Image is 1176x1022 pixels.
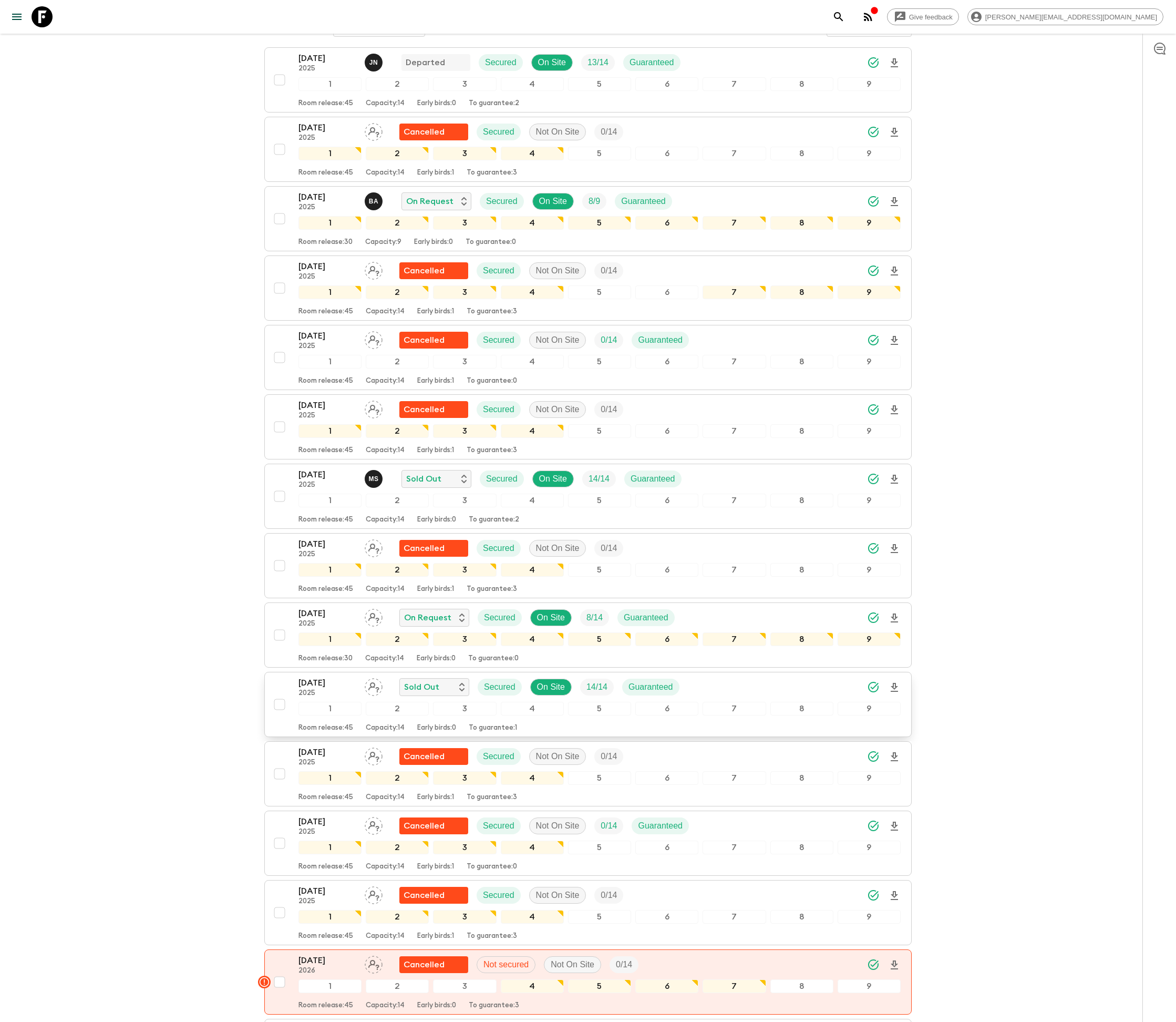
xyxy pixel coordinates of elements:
div: 1 [298,355,362,369]
p: Room release: 45 [298,99,353,108]
p: On Request [406,195,453,208]
div: 3 [433,632,496,646]
div: 3 [433,494,496,507]
div: 2 [366,563,429,577]
p: [DATE] [298,260,356,273]
svg: Download Onboarding [888,612,901,625]
button: [DATE]2025Assign pack leaderSold OutSecuredOn SiteTrip FillGuaranteed123456789Room release:45Capa... [264,672,912,737]
div: 2 [366,147,429,160]
p: Capacity: 14 [366,724,405,732]
p: [DATE] [298,191,356,203]
div: 9 [838,424,901,438]
div: 5 [568,632,631,646]
div: 7 [703,494,766,507]
div: 2 [366,494,429,507]
p: To guarantee: 0 [467,377,517,385]
span: Janita Nurmi [365,57,385,65]
svg: Download Onboarding [888,196,901,208]
p: Room release: 45 [298,169,353,177]
span: Assign pack leader [365,751,383,759]
div: 1 [298,424,362,438]
button: search adventures [828,6,849,27]
div: 4 [501,77,564,91]
div: 6 [635,77,698,91]
div: Flash Pack cancellation [399,540,468,557]
p: 2025 [298,481,356,489]
p: 2025 [298,550,356,559]
div: 1 [298,77,362,91]
div: 3 [433,147,496,160]
div: 2 [366,424,429,438]
p: Secured [486,473,518,485]
p: Secured [483,126,514,138]
div: 2 [366,77,429,91]
div: 7 [703,424,766,438]
svg: Download Onboarding [888,57,901,69]
p: Cancelled [404,403,445,416]
p: [DATE] [298,538,356,550]
div: 8 [770,77,833,91]
p: Guaranteed [621,195,666,208]
p: To guarantee: 2 [469,516,519,524]
div: 4 [501,216,564,230]
p: 2025 [298,203,356,212]
div: 1 [298,494,362,507]
button: [DATE]2025Magda SotiriadisSold OutSecuredOn SiteTrip FillGuaranteed123456789Room release:45Capaci... [264,464,912,529]
div: Trip Fill [594,540,623,557]
div: 3 [433,285,496,299]
div: 3 [433,702,496,716]
div: 7 [703,285,766,299]
div: 4 [501,424,564,438]
div: 1 [298,563,362,577]
p: [DATE] [298,121,356,134]
p: To guarantee: 2 [469,99,519,108]
div: Not On Site [529,124,586,140]
div: 3 [433,424,496,438]
div: Not On Site [529,262,586,279]
p: 2025 [298,273,356,281]
p: [DATE] [298,677,356,689]
p: [DATE] [298,399,356,412]
div: 4 [501,632,564,646]
p: Sold Out [404,681,439,693]
button: [DATE]2025Janita NurmiDepartedSecuredOn SiteTrip FillGuaranteed123456789Room release:45Capacity:1... [264,47,912,113]
button: menu [6,6,27,27]
div: 1 [298,285,362,299]
div: 6 [635,424,698,438]
div: 2 [366,702,429,716]
div: Flash Pack cancellation [399,401,468,418]
p: Room release: 30 [298,655,353,663]
div: Trip Fill [594,748,623,765]
div: 7 [703,147,766,160]
p: Secured [483,403,514,416]
div: 1 [298,702,362,716]
div: 7 [703,77,766,91]
button: MS [365,470,385,488]
button: [DATE]2025Assign pack leaderOn RequestSecuredOn SiteTrip FillGuaranteed123456789Room release:30Ca... [264,602,912,668]
svg: Synced Successfully [867,542,880,555]
p: 2025 [298,689,356,698]
p: Room release: 30 [298,238,353,247]
p: On Site [537,681,565,693]
svg: Download Onboarding [888,473,901,486]
div: Not On Site [529,748,586,765]
div: 9 [838,285,901,299]
p: Secured [483,334,514,346]
p: Guaranteed [624,611,668,624]
div: Not On Site [529,540,586,557]
div: Trip Fill [582,471,616,487]
div: Trip Fill [581,54,615,71]
p: 0 / 14 [601,126,617,138]
svg: Synced Successfully [867,56,880,69]
span: Assign pack leader [365,612,383,620]
p: Guaranteed [631,473,675,485]
svg: Synced Successfully [867,195,880,208]
p: Not On Site [536,264,580,277]
p: Capacity: 14 [366,99,405,108]
div: 9 [838,632,901,646]
button: [DATE]2025Assign pack leaderFlash Pack cancellationSecuredNot On SiteTrip Fill123456789Room relea... [264,741,912,806]
p: Not On Site [536,334,580,346]
p: Secured [483,542,514,555]
svg: Download Onboarding [888,334,901,347]
div: 3 [433,563,496,577]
